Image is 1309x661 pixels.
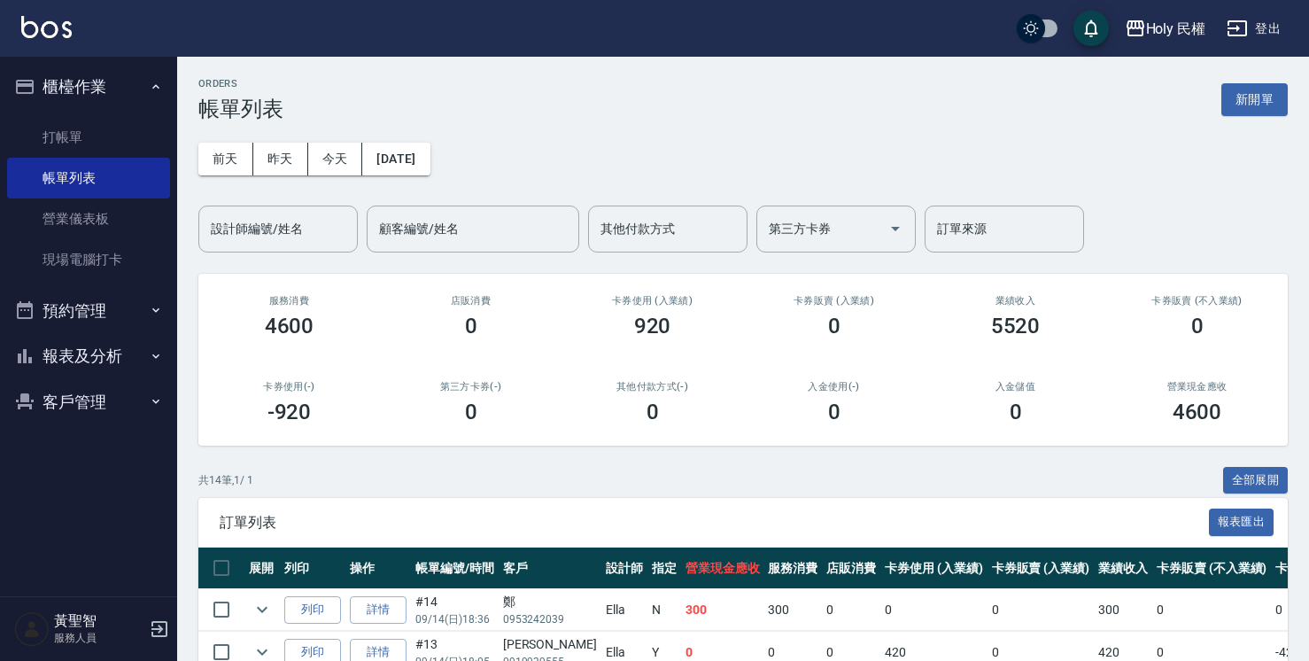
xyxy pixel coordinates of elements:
button: 報表及分析 [7,333,170,379]
button: 列印 [284,596,341,624]
h5: 黃聖智 [54,612,144,630]
h2: 卡券使用(-) [220,381,359,393]
th: 客戶 [499,548,601,589]
td: #14 [411,589,499,631]
p: 服務人員 [54,630,144,646]
th: 營業現金應收 [681,548,764,589]
button: Holy 民權 [1118,11,1213,47]
th: 帳單編號/時間 [411,548,499,589]
th: 展開 [244,548,280,589]
h3: 服務消費 [220,295,359,307]
h3: 0 [465,400,477,424]
th: 店販消費 [822,548,880,589]
h2: 入金使用(-) [764,381,903,393]
h3: 0 [1191,314,1204,338]
a: 現場電腦打卡 [7,239,170,280]
th: 操作 [345,548,411,589]
td: 300 [1094,589,1152,631]
a: 帳單列表 [7,158,170,198]
h2: 卡券販賣 (不入業績) [1127,295,1266,307]
span: 訂單列表 [220,514,1209,532]
th: 業績收入 [1094,548,1152,589]
p: 共 14 筆, 1 / 1 [198,472,253,488]
h3: 4600 [265,314,314,338]
h3: 0 [465,314,477,338]
button: 今天 [308,143,363,175]
h2: 業績收入 [946,295,1085,307]
div: 鄭 [503,593,597,611]
a: 打帳單 [7,117,170,158]
button: save [1073,11,1109,46]
th: 設計師 [601,548,647,589]
button: 前天 [198,143,253,175]
div: [PERSON_NAME] [503,635,597,654]
button: [DATE] [362,143,430,175]
button: 客戶管理 [7,379,170,425]
div: Holy 民權 [1146,18,1206,40]
th: 卡券販賣 (不入業績) [1152,548,1271,589]
a: 報表匯出 [1209,513,1274,530]
h3: -920 [267,400,312,424]
td: 300 [763,589,822,631]
h2: 入金儲值 [946,381,1085,393]
button: 全部展開 [1223,467,1289,494]
h2: 卡券販賣 (入業績) [764,295,903,307]
button: expand row [249,596,275,623]
h3: 0 [1010,400,1022,424]
button: 預約管理 [7,288,170,334]
a: 詳情 [350,596,407,624]
a: 新開單 [1221,90,1288,107]
button: 昨天 [253,143,308,175]
h3: 0 [647,400,659,424]
th: 指定 [647,548,681,589]
h2: 營業現金應收 [1127,381,1266,393]
td: 0 [1152,589,1271,631]
th: 卡券販賣 (入業績) [988,548,1095,589]
h2: 卡券使用 (入業績) [583,295,722,307]
h3: 0 [828,400,840,424]
th: 服務消費 [763,548,822,589]
img: Person [14,611,50,647]
td: Ella [601,589,647,631]
h3: 帳單列表 [198,97,283,121]
th: 卡券使用 (入業績) [880,548,988,589]
h2: 其他付款方式(-) [583,381,722,393]
a: 營業儀表板 [7,198,170,239]
td: N [647,589,681,631]
td: 0 [988,589,1095,631]
h3: 920 [634,314,671,338]
h3: 5520 [991,314,1041,338]
p: 0953242039 [503,611,597,627]
button: 登出 [1220,12,1288,45]
h3: 4600 [1173,400,1222,424]
h2: 店販消費 [401,295,540,307]
button: Open [881,214,910,243]
td: 0 [822,589,880,631]
td: 0 [880,589,988,631]
h2: 第三方卡券(-) [401,381,540,393]
h2: ORDERS [198,78,283,89]
button: 櫃檯作業 [7,64,170,110]
img: Logo [21,16,72,38]
td: 300 [681,589,764,631]
p: 09/14 (日) 18:36 [415,611,494,627]
th: 列印 [280,548,345,589]
button: 報表匯出 [1209,509,1274,536]
h3: 0 [828,314,840,338]
button: 新開單 [1221,83,1288,116]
